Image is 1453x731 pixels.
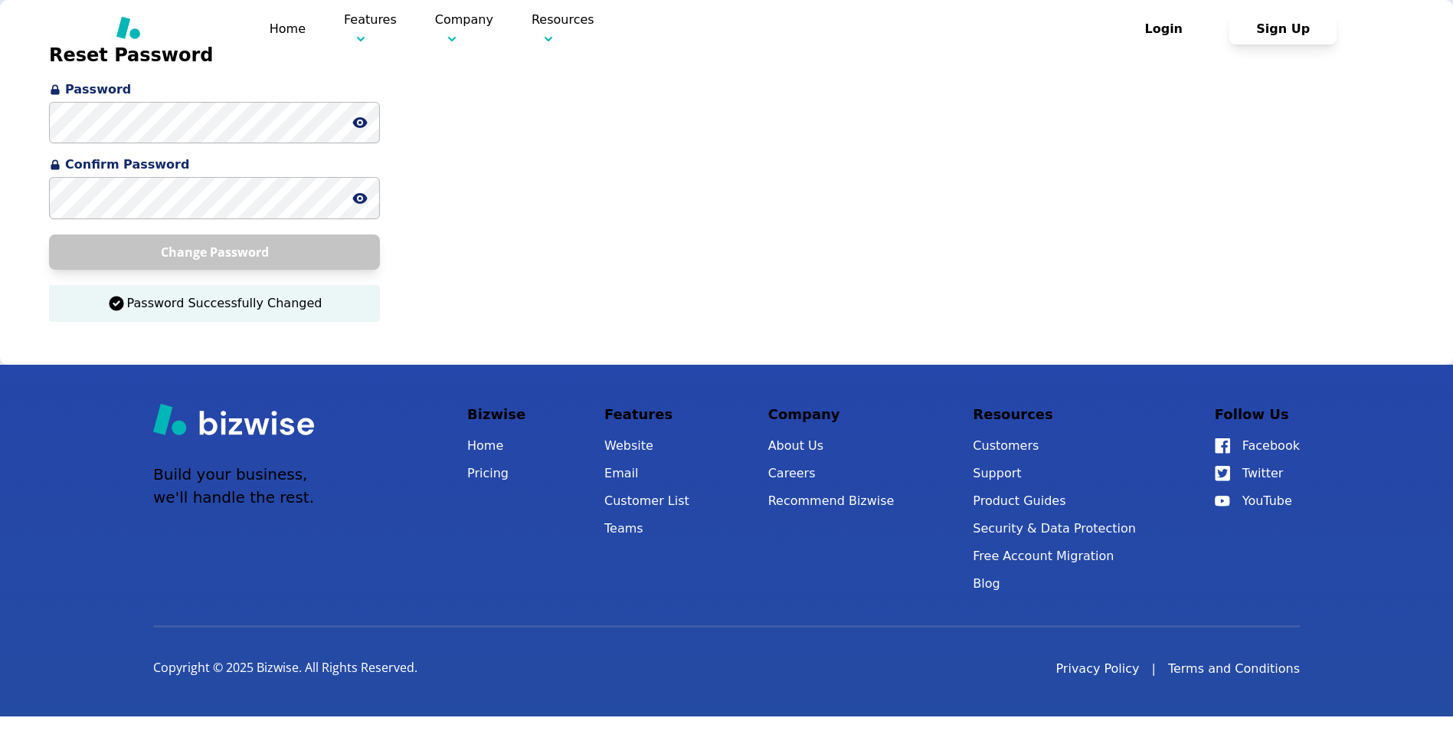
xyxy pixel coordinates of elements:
p: Company [768,403,895,426]
a: Login [1110,21,1229,36]
div: | [1152,660,1156,678]
a: Customers [973,435,1136,457]
a: Facebook [1215,435,1300,457]
p: Resources [973,403,1136,426]
span: Password [49,80,380,99]
img: YouTube Icon [1215,496,1230,506]
a: Terms and Conditions [1168,660,1300,678]
p: Build your business, we'll handle the rest. [153,463,314,509]
a: Teams [604,518,689,539]
a: Careers [768,463,895,484]
button: Login [1110,14,1217,44]
p: Follow Us [1215,403,1300,426]
a: YouTube [1215,490,1300,512]
p: Company [435,11,493,47]
p: Resources [532,11,594,47]
a: Website [604,435,689,457]
img: Facebook Icon [1215,438,1230,454]
a: Privacy Policy [1055,660,1139,678]
a: Pricing [633,19,678,38]
a: Email [604,463,689,484]
a: Pricing [467,463,525,484]
a: About Us [768,435,895,457]
img: Bizwise Logo [153,403,314,435]
p: Password Successfully Changed [58,294,371,313]
button: Support [973,463,1136,484]
a: Sign Up [1229,21,1337,36]
a: Security & Data Protection [973,518,1136,539]
p: Bizwise [467,403,525,426]
a: Twitter [1215,463,1300,484]
img: Bizwise Logo [116,16,231,39]
p: Features [604,403,689,426]
p: Copyright © 2025 Bizwise. All Rights Reserved. [153,660,417,677]
img: Twitter Icon [1215,466,1230,481]
a: Customer List [604,490,689,512]
a: Recommend Bizwise [768,490,895,512]
a: Home [467,435,525,457]
button: Change Password [49,234,380,270]
a: Home [270,21,306,36]
span: Confirm Password [49,156,380,174]
a: Free Account Migration [973,546,1136,567]
button: Sign Up [1229,14,1337,44]
a: Blog [973,573,1136,595]
a: Product Guides [973,490,1136,512]
p: Features [344,11,397,47]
